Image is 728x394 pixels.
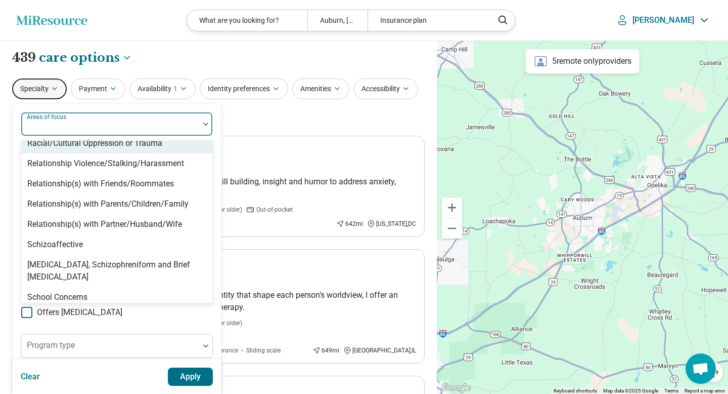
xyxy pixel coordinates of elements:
p: Warm, interactive clinician who uses a mix of skill building, insight and humor to address anxiet... [51,176,416,200]
div: Insurance plan [368,10,487,31]
button: Availability1 [129,78,196,99]
div: 649 mi [312,346,339,355]
button: Payment [71,78,125,99]
div: School Concerns [27,291,87,303]
div: 5 remote only providers [526,49,640,73]
div: Relationship(s) with Friends/Roommates [27,178,174,190]
a: Terms (opens in new tab) [664,388,678,393]
span: Sliding scale [246,346,281,355]
button: Identity preferences [200,78,288,99]
div: [US_STATE] , DC [367,219,416,228]
button: Zoom in [442,198,462,218]
label: Areas of focus [27,113,68,121]
span: Anxiety, [MEDICAL_DATA], Self-Esteem, etc. [21,139,135,146]
button: Apply [168,368,213,386]
div: [MEDICAL_DATA], Schizophreniform and Brief [MEDICAL_DATA] [27,259,206,283]
p: With an appreciation for the many facets of identity that shape each person’s worldview, I offer ... [51,289,416,313]
button: Specialty [12,78,67,99]
button: Accessibility [353,78,418,99]
div: What are you looking for? [187,10,307,31]
a: Report a map error [685,388,725,393]
div: Schizoaffective [27,239,83,251]
button: Amenities [292,78,349,99]
div: Racial/Cultural Oppression or Trauma [27,137,162,149]
button: Zoom out [442,218,462,239]
div: Relationship Violence/Stalking/Harassment [27,157,184,170]
span: Map data ©2025 Google [603,388,658,393]
span: Offers [MEDICAL_DATA] [37,306,122,319]
div: 642 mi [336,219,363,228]
div: Relationship(s) with Parents/Children/Family [27,198,189,210]
button: Care options [39,49,132,66]
span: Out-of-pocket [256,205,293,214]
p: [PERSON_NAME] [632,15,694,25]
button: Clear [21,368,40,386]
label: Program type [27,340,75,350]
div: Open chat [686,353,716,384]
span: care options [39,49,120,66]
span: 1 [173,84,177,94]
h1: 439 [12,49,132,66]
div: Auburn, [GEOGRAPHIC_DATA] [307,10,368,31]
div: [GEOGRAPHIC_DATA] , IL [343,346,416,355]
div: Relationship(s) with Partner/Husband/Wife [27,218,182,230]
